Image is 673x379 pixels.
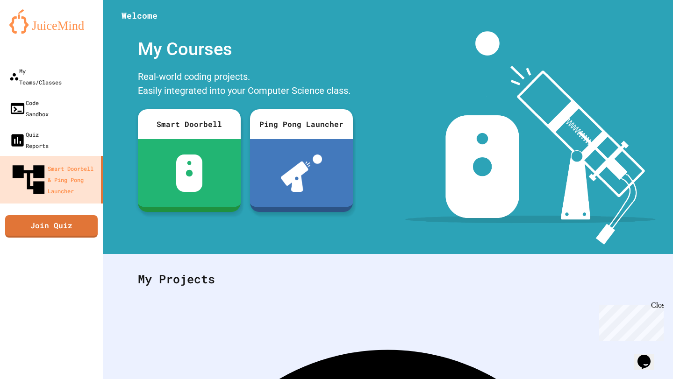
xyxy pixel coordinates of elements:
[133,67,358,102] div: Real-world coding projects. Easily integrated into your Computer Science class.
[129,261,647,297] div: My Projects
[9,161,97,199] div: Smart Doorbell & Ping Pong Launcher
[133,31,358,67] div: My Courses
[405,31,656,245] img: banner-image-my-projects.png
[176,154,203,192] img: sdb-white.svg
[9,65,62,88] div: My Teams/Classes
[281,154,322,192] img: ppl-with-ball.png
[138,109,241,139] div: Smart Doorbell
[9,97,49,119] div: Code Sandbox
[595,301,664,341] iframe: chat widget
[9,129,49,151] div: Quiz Reports
[4,4,64,59] div: Chat with us now!Close
[5,215,98,238] a: Join Quiz
[250,109,353,139] div: Ping Pong Launcher
[634,342,664,370] iframe: chat widget
[9,9,93,34] img: logo-orange.svg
